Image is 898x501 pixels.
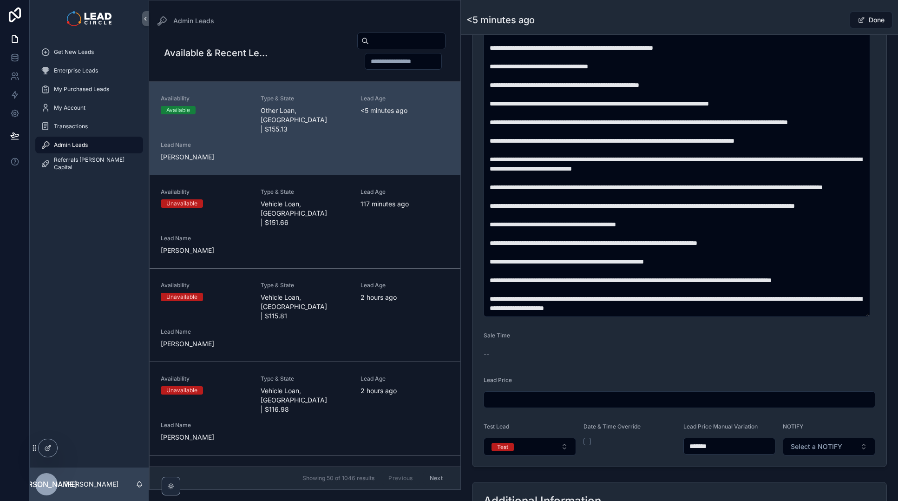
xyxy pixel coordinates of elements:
[423,471,449,485] button: Next
[361,106,449,115] span: <5 minutes ago
[16,479,77,490] span: [PERSON_NAME]
[497,443,508,451] div: Test
[157,15,214,26] a: Admin Leads
[150,268,460,362] a: AvailabilityUnavailableType & StateVehicle Loan, [GEOGRAPHIC_DATA] | $115.81Lead Age2 hours agoLe...
[164,46,271,59] h1: Available & Recent Leads
[261,95,349,102] span: Type & State
[361,293,449,302] span: 2 hours ago
[54,86,109,93] span: My Purchased Leads
[783,438,875,455] button: Select Button
[484,423,509,430] span: Test Lead
[173,16,214,26] span: Admin Leads
[850,12,892,28] button: Done
[361,282,449,289] span: Lead Age
[35,155,143,172] a: Referrals [PERSON_NAME] Capital
[161,339,249,349] span: [PERSON_NAME]
[466,13,535,26] h1: <5 minutes ago
[54,156,134,171] span: Referrals [PERSON_NAME] Capital
[161,95,249,102] span: Availability
[35,44,143,60] a: Get New Leads
[161,282,249,289] span: Availability
[161,246,249,255] span: [PERSON_NAME]
[166,293,197,301] div: Unavailable
[166,386,197,395] div: Unavailable
[54,104,85,112] span: My Account
[30,37,149,184] div: scrollable content
[150,82,460,175] a: AvailabilityAvailableType & StateOther Loan, [GEOGRAPHIC_DATA] | $155.13Lead Age<5 minutes agoLea...
[35,99,143,116] a: My Account
[161,235,249,242] span: Lead Name
[261,386,349,414] span: Vehicle Loan, [GEOGRAPHIC_DATA] | $116.98
[261,106,349,134] span: Other Loan, [GEOGRAPHIC_DATA] | $155.13
[783,423,803,430] span: NOTIFY
[161,422,249,429] span: Lead Name
[54,48,94,56] span: Get New Leads
[484,332,510,339] span: Sale Time
[35,118,143,135] a: Transactions
[791,442,842,451] span: Select a NOTIFY
[261,188,349,196] span: Type & State
[683,423,758,430] span: Lead Price Manual Variation
[67,11,111,26] img: App logo
[161,152,249,162] span: [PERSON_NAME]
[161,188,249,196] span: Availability
[150,362,460,455] a: AvailabilityUnavailableType & StateVehicle Loan, [GEOGRAPHIC_DATA] | $116.98Lead Age2 hours agoLe...
[484,438,576,455] button: Select Button
[35,137,143,153] a: Admin Leads
[54,67,98,74] span: Enterprise Leads
[583,423,641,430] span: Date & Time Override
[161,375,249,382] span: Availability
[261,375,349,382] span: Type & State
[302,475,374,482] span: Showing 50 of 1046 results
[35,81,143,98] a: My Purchased Leads
[166,106,190,114] div: Available
[484,376,512,383] span: Lead Price
[161,141,249,149] span: Lead Name
[261,199,349,227] span: Vehicle Loan, [GEOGRAPHIC_DATA] | $151.66
[54,123,88,130] span: Transactions
[150,175,460,268] a: AvailabilityUnavailableType & StateVehicle Loan, [GEOGRAPHIC_DATA] | $151.66Lead Age117 minutes a...
[361,95,449,102] span: Lead Age
[161,328,249,336] span: Lead Name
[261,293,349,321] span: Vehicle Loan, [GEOGRAPHIC_DATA] | $115.81
[361,375,449,382] span: Lead Age
[166,199,197,208] div: Unavailable
[361,188,449,196] span: Lead Age
[361,386,449,396] span: 2 hours ago
[361,199,449,209] span: 117 minutes ago
[54,141,88,149] span: Admin Leads
[161,433,249,442] span: [PERSON_NAME]
[35,62,143,79] a: Enterprise Leads
[484,349,489,359] span: --
[261,282,349,289] span: Type & State
[65,480,118,489] p: [PERSON_NAME]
